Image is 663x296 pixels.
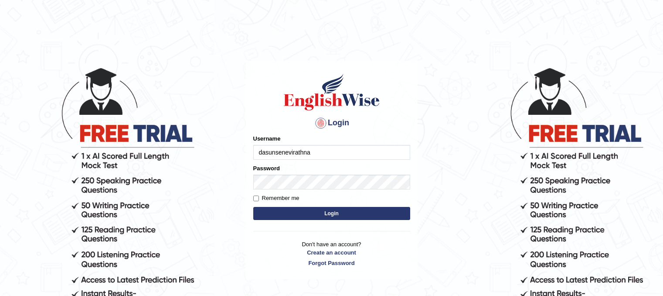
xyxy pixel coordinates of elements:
h4: Login [253,116,410,130]
input: Remember me [253,196,259,201]
label: Remember me [253,194,299,203]
button: Login [253,207,410,220]
img: Logo of English Wise sign in for intelligent practice with AI [282,72,381,112]
a: Create an account [253,248,410,257]
label: Username [253,134,281,143]
p: Don't have an account? [253,240,410,267]
a: Forgot Password [253,259,410,267]
label: Password [253,164,280,172]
